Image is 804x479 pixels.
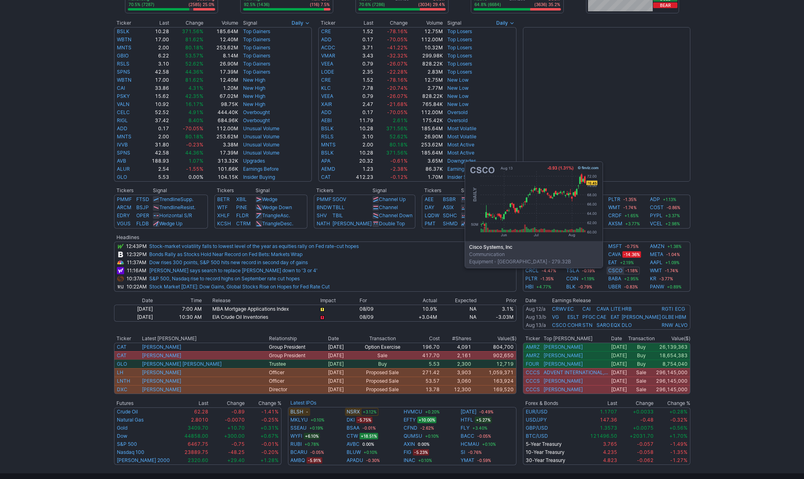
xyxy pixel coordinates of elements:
a: [PERSON_NAME] [544,378,583,384]
p: 64.8% (6684) [474,2,501,7]
a: AMBQ [290,456,305,464]
a: TBLL [332,204,345,210]
th: Last [346,19,374,27]
a: VGUS [117,220,131,227]
a: PLTR [525,275,537,283]
a: Nasdaq 100 [117,449,144,455]
a: [PERSON_NAME] [142,352,181,358]
a: CAVA [608,250,621,259]
a: Top Gainers [243,61,270,67]
a: SHMD [443,220,458,227]
a: Oversold [447,117,468,123]
a: WBTN [117,36,131,42]
a: SSEAU [290,424,307,432]
a: Top Losers [447,61,472,67]
span: Trendline [159,204,180,210]
a: LH [117,369,123,375]
a: Stock Market [DATE]: Dow Gains, Global Stocks Rise on Hopes for Fed Rate Cut [149,284,330,290]
a: XAIR [321,101,332,107]
a: XBIL [236,196,247,202]
a: EAT [611,314,620,320]
a: Dow [117,433,127,439]
a: CSCO [552,322,566,328]
a: AXSM [608,220,622,228]
a: GBIO [117,53,129,59]
a: BLUW [347,448,361,456]
a: BLK [566,283,575,291]
a: Channel [379,204,398,210]
td: 12.75M [408,27,443,36]
a: [PERSON_NAME] [544,361,583,367]
a: Top Losers [447,53,472,59]
a: RNW [662,322,673,328]
a: Horizontal S/R [159,212,192,218]
a: BACC [461,432,474,440]
a: Latest IPOs [290,400,316,406]
a: Insider Buying [243,174,275,180]
a: Most Volatile [447,125,476,131]
a: FLDR [236,212,249,218]
td: 0.79 [346,60,374,68]
a: COHR [567,322,582,328]
a: BNDW [317,204,332,210]
a: CCCS [526,378,540,384]
a: Top Losers [447,28,472,34]
a: AMZN [650,242,664,250]
a: FIG [404,448,411,456]
a: ADD [321,36,332,42]
a: VEEA [321,61,333,67]
span: -32.32% [387,53,408,59]
span: Asc. [280,212,290,218]
th: Volume [204,19,239,27]
a: PLTR [608,195,620,203]
a: QUMSU [404,432,422,440]
a: WMT [608,203,620,212]
a: SDHC [443,212,457,218]
a: Crude Oil [117,409,138,415]
a: PMMF [117,196,132,202]
a: NATH [317,220,330,227]
a: ACDC [321,45,335,51]
td: 6.22 [141,52,169,60]
td: 112.00M [408,36,443,44]
th: Ticker [318,19,346,27]
span: Signal [243,20,257,26]
a: ESLT [567,314,579,320]
a: Unusual Volume [243,125,279,131]
p: 70.5% (7287) [129,2,154,7]
td: 1.52 [346,27,374,36]
p: 92.5% (1436) [244,2,270,7]
a: Unusual Volume [243,150,279,156]
a: FLDB [136,220,149,227]
a: EDRY [117,212,130,218]
a: BTC/USD [526,433,548,439]
span: Daily [496,19,508,27]
a: PMT [425,220,436,227]
a: GLBE [662,314,674,320]
a: KCSH [217,220,231,227]
a: Most Active [447,150,474,156]
a: Unusual Volume [243,134,279,140]
a: RSLS [117,61,129,67]
a: Top Gainers [243,45,270,51]
a: Stock-market volatility falls to lowest level of the year as equities rally on Fed rate-cut hopes [149,243,359,249]
button: Bear [653,2,677,8]
a: AVBC [347,440,360,448]
a: [PERSON_NAME] [544,344,583,350]
a: [PERSON_NAME] [142,344,181,350]
a: VG [552,314,559,320]
a: Bonds Rally as Stocks Hold Near Record on Fed Bets: Markets Wrap [149,251,303,257]
a: [PERSON_NAME] 2000 [117,457,170,463]
a: BLSH [290,408,303,416]
a: CAT [321,174,331,180]
a: AVB [117,158,126,164]
a: New Low [447,77,469,83]
th: Volume [408,19,443,27]
a: MNTS [321,142,336,148]
a: BSLK [117,28,129,34]
a: CRE [321,28,331,34]
a: S&P 500 [117,441,137,447]
span: 371.56% [182,28,203,34]
a: WTF [217,204,228,210]
th: Change [169,19,204,27]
